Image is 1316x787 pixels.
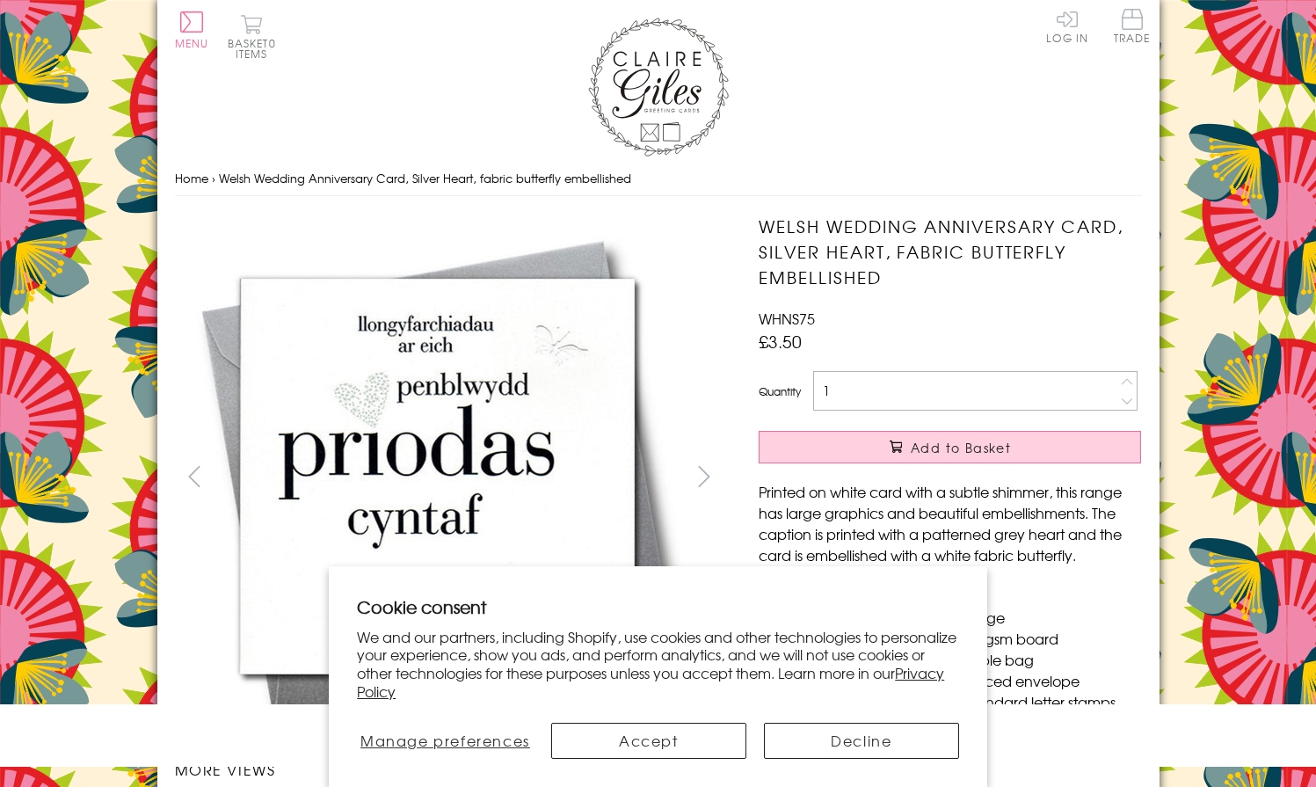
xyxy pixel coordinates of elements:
img: Claire Giles Greetings Cards [588,18,729,157]
button: Basket0 items [228,14,276,59]
h2: Cookie consent [357,594,959,619]
button: Add to Basket [759,431,1141,463]
nav: breadcrumbs [175,161,1142,197]
span: WHNS75 [759,308,815,329]
button: Decline [764,723,959,759]
span: Menu [175,35,209,51]
button: prev [175,456,214,496]
img: Welsh Wedding Anniversary Card, Silver Heart, fabric butterfly embellished [175,214,702,741]
a: Log In [1046,9,1088,43]
a: Privacy Policy [357,662,944,702]
a: Trade [1114,9,1151,47]
p: Printed on white card with a subtle shimmer, this range has large graphics and beautiful embellis... [759,481,1141,565]
span: › [212,170,215,186]
button: Manage preferences [357,723,533,759]
span: 0 items [236,35,276,62]
button: Accept [551,723,746,759]
span: Manage preferences [360,730,530,751]
span: Add to Basket [911,439,1011,456]
p: We and our partners, including Shopify, use cookies and other technologies to personalize your ex... [357,628,959,701]
h3: More views [175,759,724,780]
label: Quantity [759,383,801,399]
span: Welsh Wedding Anniversary Card, Silver Heart, fabric butterfly embellished [219,170,631,186]
button: next [684,456,723,496]
button: Menu [175,11,209,48]
span: Trade [1114,9,1151,43]
a: Home [175,170,208,186]
span: £3.50 [759,329,802,353]
h1: Welsh Wedding Anniversary Card, Silver Heart, fabric butterfly embellished [759,214,1141,289]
